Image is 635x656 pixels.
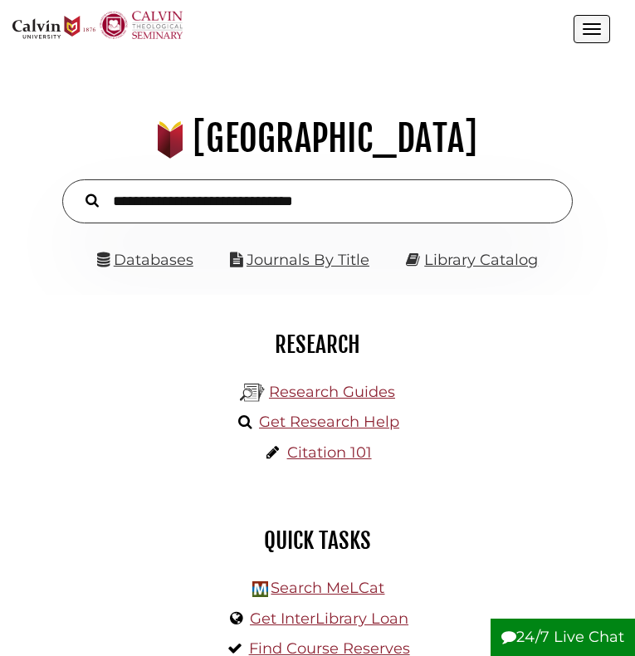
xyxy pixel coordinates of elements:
img: Hekman Library Logo [252,581,268,597]
i: Search [85,193,99,208]
a: Search MeLCat [271,579,384,597]
h1: [GEOGRAPHIC_DATA] [22,116,613,161]
a: Journals By Title [247,251,369,269]
button: Search [77,189,107,210]
a: Get InterLibrary Loan [250,609,408,628]
button: Open the menu [574,15,610,43]
a: Databases [97,251,193,269]
a: Get Research Help [259,413,399,431]
a: Library Catalog [424,251,538,269]
img: Calvin Theological Seminary [100,11,183,39]
img: Hekman Library Logo [240,380,265,405]
h2: Research [25,330,610,359]
a: Citation 101 [287,443,372,462]
a: Research Guides [269,383,395,401]
h2: Quick Tasks [25,526,610,555]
